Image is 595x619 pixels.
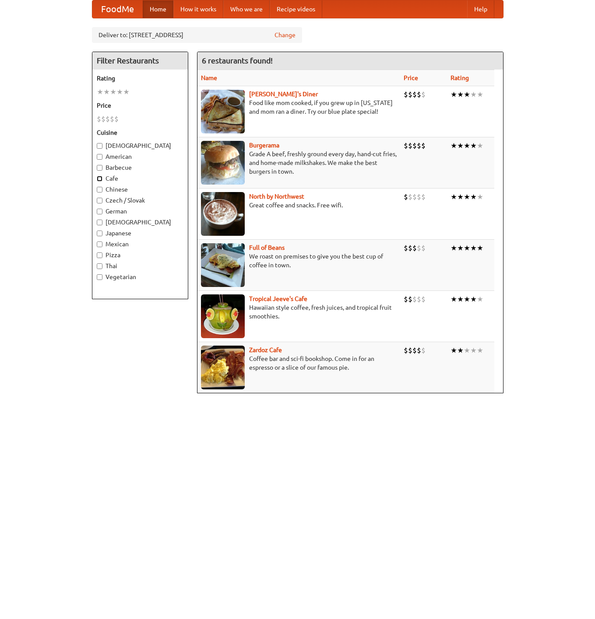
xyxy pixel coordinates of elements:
[417,90,421,99] li: $
[97,241,102,247] input: Mexican
[464,294,470,304] li: ★
[97,176,102,182] input: Cafe
[97,231,102,236] input: Japanese
[249,346,282,353] a: Zardoz Cafe
[116,87,123,97] li: ★
[201,252,397,269] p: We roast on premises to give you the best cup of coffee in town.
[477,243,483,253] li: ★
[143,0,173,18] a: Home
[249,142,279,149] a: Burgerama
[201,243,245,287] img: beans.jpg
[275,31,296,39] a: Change
[412,243,417,253] li: $
[97,163,183,172] label: Barbecue
[97,209,102,214] input: German
[451,346,457,355] li: ★
[201,150,397,176] p: Grade A beef, freshly ground every day, hand-cut fries, and home-made milkshakes. We make the bes...
[201,354,397,372] p: Coffee bar and sci-fi bookshop. Come in for an espresso or a slice of our famous pie.
[201,303,397,321] p: Hawaiian style coffee, fresh juices, and tropical fruit smoothies.
[470,192,477,202] li: ★
[97,143,102,149] input: [DEMOGRAPHIC_DATA]
[467,0,494,18] a: Help
[412,90,417,99] li: $
[404,346,408,355] li: $
[457,243,464,253] li: ★
[477,294,483,304] li: ★
[97,240,183,248] label: Mexican
[97,154,102,160] input: American
[97,229,183,238] label: Japanese
[114,114,119,124] li: $
[97,174,183,183] label: Cafe
[464,243,470,253] li: ★
[202,56,273,65] ng-pluralize: 6 restaurants found!
[470,243,477,253] li: ★
[97,207,183,216] label: German
[173,0,223,18] a: How it works
[408,294,412,304] li: $
[421,346,426,355] li: $
[201,294,245,338] img: jeeves.jpg
[417,243,421,253] li: $
[404,192,408,202] li: $
[249,244,285,251] b: Full of Beans
[201,98,397,116] p: Food like mom cooked, if you grew up in [US_STATE] and mom ran a diner. Try our blue plate special!
[201,201,397,210] p: Great coffee and snacks. Free wifi.
[201,192,245,236] img: north.jpg
[451,74,469,81] a: Rating
[97,198,102,203] input: Czech / Slovak
[477,90,483,99] li: ★
[477,192,483,202] li: ★
[464,346,470,355] li: ★
[106,114,110,124] li: $
[421,141,426,150] li: $
[412,141,417,150] li: $
[477,141,483,150] li: ★
[470,294,477,304] li: ★
[97,101,183,110] h5: Price
[464,90,470,99] li: ★
[97,74,183,83] h5: Rating
[451,141,457,150] li: ★
[97,187,102,192] input: Chinese
[110,114,114,124] li: $
[97,274,102,280] input: Vegetarian
[464,141,470,150] li: ★
[249,193,304,200] a: North by Northwest
[97,262,183,270] label: Thai
[457,90,464,99] li: ★
[408,192,412,202] li: $
[404,74,418,81] a: Price
[97,252,102,258] input: Pizza
[404,141,408,150] li: $
[417,346,421,355] li: $
[412,192,417,202] li: $
[451,192,457,202] li: ★
[412,346,417,355] li: $
[457,346,464,355] li: ★
[421,192,426,202] li: $
[123,87,130,97] li: ★
[421,90,426,99] li: $
[404,90,408,99] li: $
[97,87,103,97] li: ★
[404,294,408,304] li: $
[417,141,421,150] li: $
[451,294,457,304] li: ★
[270,0,322,18] a: Recipe videos
[408,90,412,99] li: $
[101,114,106,124] li: $
[201,141,245,185] img: burgerama.jpg
[421,243,426,253] li: $
[470,346,477,355] li: ★
[97,220,102,225] input: [DEMOGRAPHIC_DATA]
[412,294,417,304] li: $
[457,294,464,304] li: ★
[223,0,270,18] a: Who we are
[92,52,188,70] h4: Filter Restaurants
[97,128,183,137] h5: Cuisine
[249,295,307,302] a: Tropical Jeeve's Cafe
